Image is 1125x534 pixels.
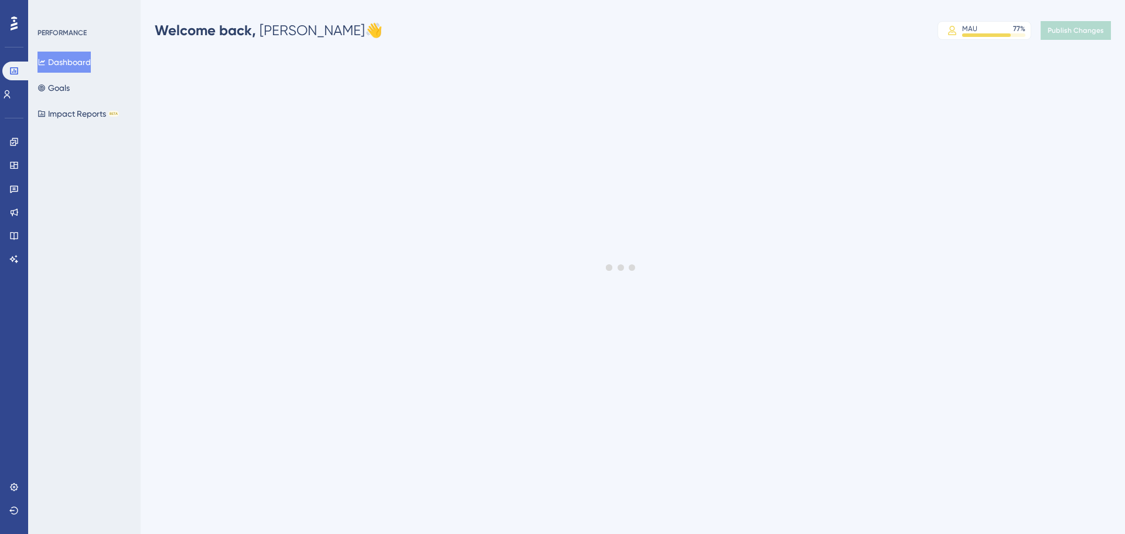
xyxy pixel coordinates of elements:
button: Publish Changes [1041,21,1111,40]
div: 77 % [1013,24,1025,33]
div: MAU [962,24,977,33]
button: Dashboard [37,52,91,73]
span: Welcome back, [155,22,256,39]
button: Goals [37,77,70,98]
div: PERFORMANCE [37,28,87,38]
button: Impact ReportsBETA [37,103,119,124]
div: BETA [108,111,119,117]
span: Publish Changes [1048,26,1104,35]
div: [PERSON_NAME] 👋 [155,21,383,40]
